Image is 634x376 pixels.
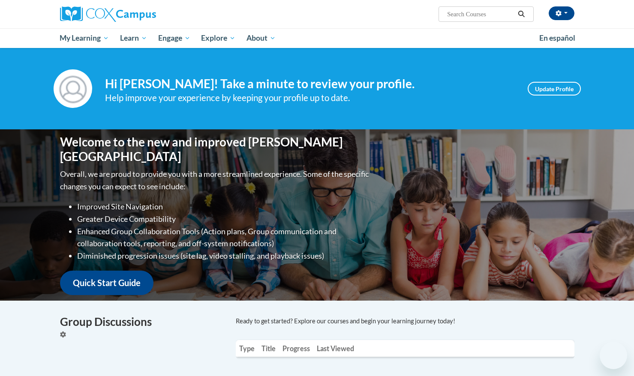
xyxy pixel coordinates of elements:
[258,340,279,357] th: Title
[60,168,371,193] p: Overall, we are proud to provide you with a more streamlined experience. Some of the specific cha...
[313,340,358,357] th: Last Viewed
[241,28,281,48] a: About
[60,135,371,164] h1: Welcome to the new and improved [PERSON_NAME][GEOGRAPHIC_DATA]
[600,342,627,369] iframe: Button to launch messaging window
[446,9,515,19] input: Search Courses
[77,250,371,262] li: Diminished progression issues (site lag, video stalling, and playback issues)
[236,340,258,357] th: Type
[246,33,276,43] span: About
[549,6,574,20] button: Account Settings
[153,28,196,48] a: Engage
[515,9,528,19] button: Search
[195,28,241,48] a: Explore
[120,33,147,43] span: Learn
[158,33,190,43] span: Engage
[54,69,92,108] img: Profile Image
[47,28,587,48] div: Main menu
[528,82,581,95] a: Update Profile
[60,271,153,295] a: Quick Start Guide
[201,33,235,43] span: Explore
[539,33,575,42] span: En español
[77,225,371,250] li: Enhanced Group Collaboration Tools (Action plans, Group communication and collaboration tools, re...
[279,340,313,357] th: Progress
[60,313,223,330] h4: Group Discussions
[54,28,115,48] a: My Learning
[534,29,581,47] a: En español
[60,6,156,22] img: Cox Campus
[105,77,515,91] h4: Hi [PERSON_NAME]! Take a minute to review your profile.
[114,28,153,48] a: Learn
[105,91,515,105] div: Help improve your experience by keeping your profile up to date.
[60,33,109,43] span: My Learning
[60,6,223,22] a: Cox Campus
[77,200,371,213] li: Improved Site Navigation
[77,213,371,225] li: Greater Device Compatibility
